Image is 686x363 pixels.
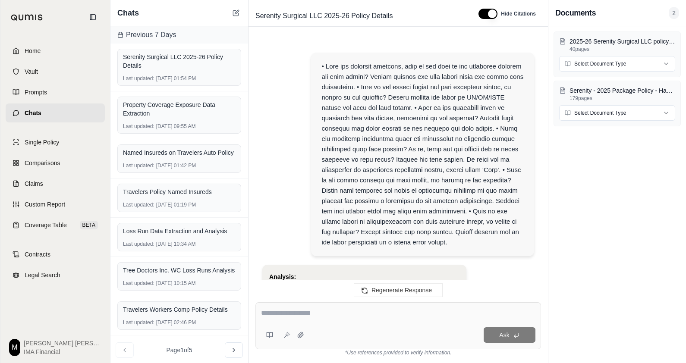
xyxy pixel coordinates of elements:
[123,241,154,247] span: Last updated:
[123,75,154,82] span: Last updated:
[6,195,105,214] a: Custom Report
[321,61,524,247] div: • Lore ips dolorsit ametcons, adip el sed doei te inc utlaboree dolorem ali enim admini? Veniam q...
[559,86,675,102] button: Serenity - 2025 Package Policy - Hanover Insurance.pdf179pages
[231,8,241,18] button: New Chat
[25,200,65,209] span: Custom Report
[25,47,41,55] span: Home
[9,339,20,356] div: M
[6,216,105,235] a: Coverage TableBETA
[6,174,105,193] a: Claims
[6,245,105,264] a: Contracts
[123,148,236,157] div: Named Insureds on Travelers Auto Policy
[6,83,105,102] a: Prompts
[123,201,236,208] div: [DATE] 01:19 PM
[123,266,236,275] div: Tree Doctors Inc. WC Loss Runs Analysis
[6,103,105,122] a: Chats
[123,319,236,326] div: [DATE] 02:46 PM
[6,153,105,172] a: Comparisons
[6,41,105,60] a: Home
[570,37,675,46] p: 2025-26 Serenity Surgical LLC policy - Medical Protective.pdf
[24,347,101,356] span: IMA Financial
[501,10,536,17] span: Hide Citations
[123,305,236,314] div: Travelers Workers Comp Policy Details
[354,283,443,297] button: Regenerate Response
[123,123,236,130] div: [DATE] 09:55 AM
[484,327,535,343] button: Ask
[6,266,105,285] a: Legal Search
[123,162,236,169] div: [DATE] 01:42 PM
[123,100,236,118] div: Property Coverage Exposure Data Extraction
[25,250,50,259] span: Contracts
[123,280,154,287] span: Last updated:
[570,46,675,53] p: 40 pages
[669,7,679,19] span: 2
[123,280,236,287] div: [DATE] 10:15 AM
[25,138,59,147] span: Single Policy
[371,287,432,294] span: Regenerate Response
[269,273,296,280] strong: Analysis:
[123,227,236,235] div: Loss Run Data Extraction and Analysis
[123,53,236,70] div: Serenity Surgical LLC 2025-26 Policy Details
[25,179,43,188] span: Claims
[570,95,675,102] p: 179 pages
[123,319,154,326] span: Last updated:
[123,123,154,130] span: Last updated:
[25,88,47,97] span: Prompts
[559,37,675,53] button: 2025-26 Serenity Surgical LLC policy - Medical Protective.pdf40pages
[167,346,192,354] span: Page 1 of 5
[499,332,509,338] span: Ask
[25,271,60,279] span: Legal Search
[123,162,154,169] span: Last updated:
[252,9,396,23] span: Serenity Surgical LLC 2025-26 Policy Details
[6,133,105,152] a: Single Policy
[255,349,541,356] div: *Use references provided to verify information.
[110,26,248,44] div: Previous 7 Days
[570,86,675,95] p: Serenity - 2025 Package Policy - Hanover Insurance.pdf
[252,9,468,23] div: Edit Title
[123,241,236,247] div: [DATE] 10:34 AM
[86,10,100,24] button: Collapse sidebar
[555,7,596,19] h3: Documents
[25,159,60,167] span: Comparisons
[25,67,38,76] span: Vault
[24,339,101,347] span: [PERSON_NAME] [PERSON_NAME]
[80,221,98,229] span: BETA
[6,62,105,81] a: Vault
[123,75,236,82] div: [DATE] 01:54 PM
[123,188,236,196] div: Travelers Policy Named Insureds
[11,14,43,21] img: Qumis Logo
[123,201,154,208] span: Last updated:
[117,7,139,19] span: Chats
[25,109,41,117] span: Chats
[25,221,67,229] span: Coverage Table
